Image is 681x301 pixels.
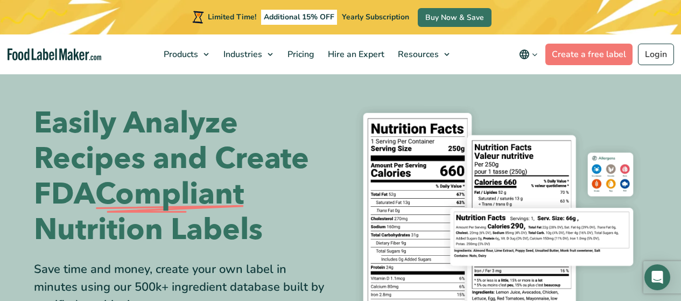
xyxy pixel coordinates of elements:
span: Pricing [284,48,315,60]
span: Compliant [95,177,244,212]
h1: Easily Analyze Recipes and Create FDA Nutrition Labels [34,106,333,248]
a: Create a free label [545,44,633,65]
a: Resources [391,34,455,74]
a: Login [638,44,674,65]
a: Industries [217,34,278,74]
a: Pricing [281,34,319,74]
span: Limited Time! [208,12,256,22]
span: Hire an Expert [325,48,385,60]
a: Products [157,34,214,74]
span: Industries [220,48,263,60]
span: Products [160,48,199,60]
div: Open Intercom Messenger [644,264,670,290]
a: Buy Now & Save [418,8,492,27]
a: Hire an Expert [321,34,389,74]
span: Resources [395,48,440,60]
span: Additional 15% OFF [261,10,337,25]
span: Yearly Subscription [342,12,409,22]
